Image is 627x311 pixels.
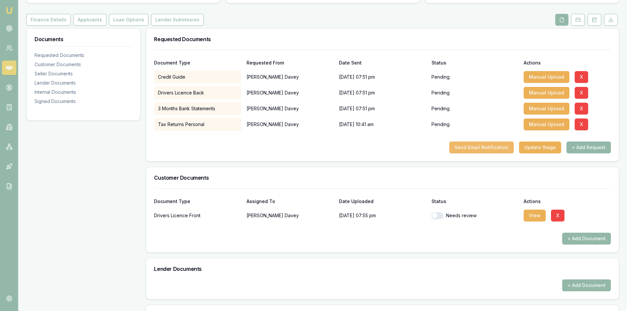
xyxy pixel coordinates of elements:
button: + Add Document [562,279,611,291]
a: Lender Submission [150,14,205,26]
div: [DATE] 10:41 am [339,118,426,131]
div: [DATE] 07:51 pm [339,86,426,99]
button: View [524,210,546,221]
p: [PERSON_NAME] Davey [247,70,334,84]
button: Manual Upload [524,118,569,130]
div: Customer Documents [35,61,132,68]
div: Lender Documents [35,80,132,86]
h3: Documents [35,37,132,42]
a: Applicants [72,14,108,26]
div: Drivers Licence Front [154,209,241,222]
button: X [551,210,564,221]
button: Finance Details [26,14,71,26]
p: [PERSON_NAME] Davey [247,102,334,115]
button: X [575,87,588,99]
div: Credit Guide [154,70,241,84]
button: + Add Document [562,233,611,245]
p: [PERSON_NAME] Davey [247,86,334,99]
button: Lender Submission [151,14,204,26]
button: + Add Request [566,142,611,153]
a: Finance Details [26,14,72,26]
div: Internal Documents [35,89,132,95]
button: X [575,103,588,115]
button: Manual Upload [524,71,569,83]
p: Pending [431,121,450,128]
div: Actions [524,199,611,204]
h3: Requested Documents [154,37,611,42]
div: Tax Returns Personal [154,118,241,131]
button: Applicants [73,14,106,26]
button: Update Stage [519,142,561,153]
div: Date Sent [339,61,426,65]
p: [PERSON_NAME] Davey [247,209,334,222]
button: Manual Upload [524,103,569,115]
div: Status [431,61,519,65]
p: [PERSON_NAME] Davey [247,118,334,131]
div: [DATE] 07:51 pm [339,70,426,84]
div: Requested Documents [35,52,132,59]
div: Actions [524,61,611,65]
p: Pending [431,74,450,80]
button: Send Email Notification [449,142,514,153]
div: Requested From [247,61,334,65]
div: Status [431,199,519,204]
div: Seller Documents [35,70,132,77]
button: Loan Options [109,14,148,26]
div: Date Uploaded [339,199,426,204]
h3: Lender Documents [154,266,611,272]
button: Manual Upload [524,87,569,99]
p: Pending [431,90,450,96]
div: Drivers Licence Back [154,86,241,99]
div: Assigned To [247,199,334,204]
div: 3 Months Bank Statements [154,102,241,115]
div: Signed Documents [35,98,132,105]
img: emu-icon-u.png [5,7,13,14]
a: Loan Options [108,14,150,26]
div: [DATE] 07:51 pm [339,102,426,115]
div: Document Type [154,61,241,65]
button: X [575,118,588,130]
button: X [575,71,588,83]
h3: Customer Documents [154,175,611,180]
div: Needs review [431,212,519,219]
p: [DATE] 07:55 pm [339,209,426,222]
div: Document Type [154,199,241,204]
p: Pending [431,105,450,112]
